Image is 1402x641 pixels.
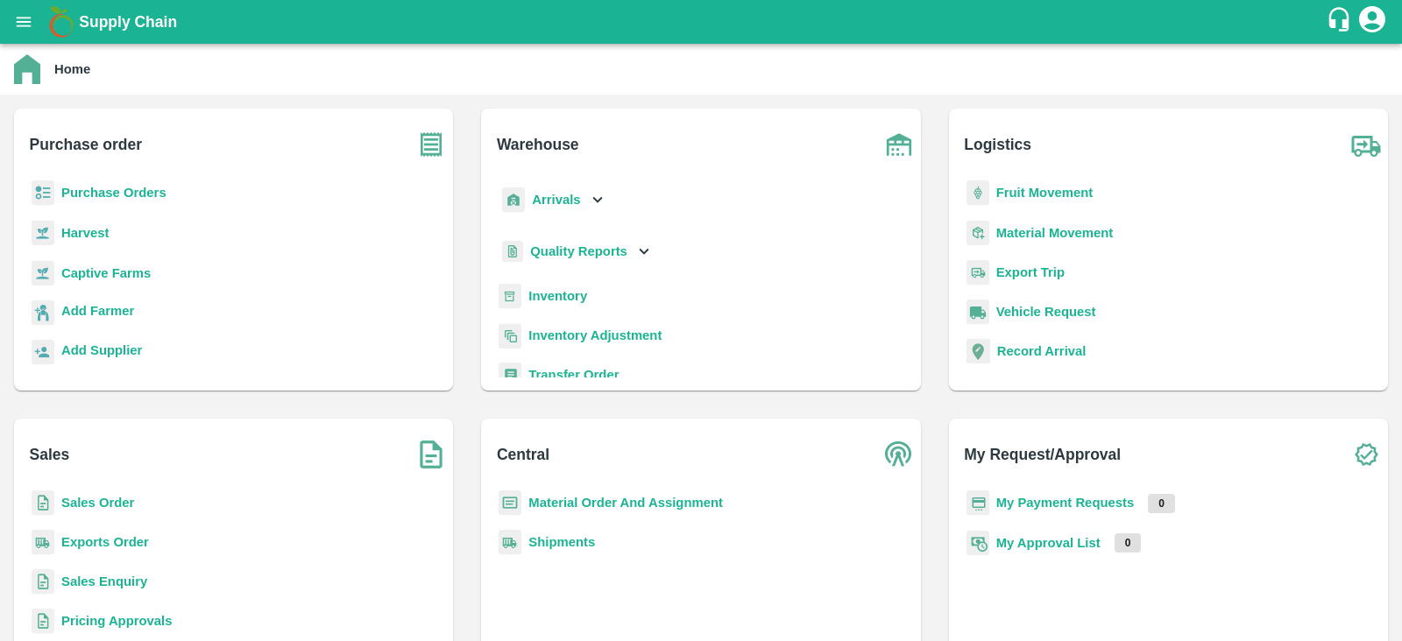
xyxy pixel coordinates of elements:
img: harvest [32,260,54,286]
a: Sales Enquiry [61,574,147,588]
a: Material Movement [996,226,1114,240]
img: inventory [499,323,521,349]
b: Sales [30,442,70,467]
img: recordArrival [967,339,990,363]
img: centralMaterial [499,490,521,516]
b: Logistics [964,132,1031,157]
div: Quality Reports [499,234,654,270]
img: sales [32,569,54,595]
a: Inventory Adjustment [528,328,662,342]
b: My Request/Approval [964,442,1121,467]
p: 0 [1115,533,1142,553]
img: sales [32,490,54,516]
a: Transfer Order [528,368,619,382]
img: whInventory [499,284,521,309]
img: truck [1344,123,1388,166]
img: qualityReport [502,241,523,263]
img: supplier [32,340,54,365]
img: central [877,433,921,476]
img: fruit [967,180,989,206]
div: Arrivals [499,180,607,220]
a: Export Trip [996,265,1065,279]
div: account of current user [1356,4,1388,40]
a: Shipments [528,535,595,549]
b: Supply Chain [79,13,177,31]
a: Captive Farms [61,266,151,280]
img: harvest [32,220,54,246]
img: soSales [409,433,453,476]
img: approval [967,530,989,556]
a: Add Farmer [61,301,134,325]
img: logo [44,4,79,39]
a: My Payment Requests [996,496,1135,510]
a: Purchase Orders [61,186,166,200]
a: Exports Order [61,535,149,549]
img: farmer [32,300,54,326]
img: delivery [967,260,989,285]
img: home [14,54,40,84]
b: Purchase order [30,132,142,157]
a: My Approval List [996,536,1101,550]
img: whTransfer [499,363,521,388]
img: check [1344,433,1388,476]
b: Home [54,62,90,76]
a: Supply Chain [79,10,1326,34]
a: Vehicle Request [996,305,1096,319]
b: Add Farmer [61,304,134,318]
a: Record Arrival [997,344,1087,358]
img: reciept [32,180,54,206]
a: Inventory [528,289,587,303]
img: vehicle [967,299,989,325]
b: Central [497,442,549,467]
a: Material Order And Assignment [528,496,723,510]
a: Sales Order [61,496,134,510]
img: shipments [32,530,54,555]
a: Fruit Movement [996,186,1094,200]
img: warehouse [877,123,921,166]
p: 0 [1148,494,1175,513]
a: Pricing Approvals [61,614,172,628]
a: Harvest [61,226,109,240]
img: material [967,220,989,246]
b: Warehouse [497,132,579,157]
div: customer-support [1326,6,1356,38]
img: whArrival [502,187,525,213]
img: sales [32,609,54,634]
b: Arrivals [532,193,580,207]
button: open drawer [4,2,44,42]
img: shipments [499,530,521,555]
img: payment [967,490,989,516]
a: Add Supplier [61,341,142,364]
b: Quality Reports [530,244,627,258]
b: Add Supplier [61,343,142,357]
img: purchase [409,123,453,166]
